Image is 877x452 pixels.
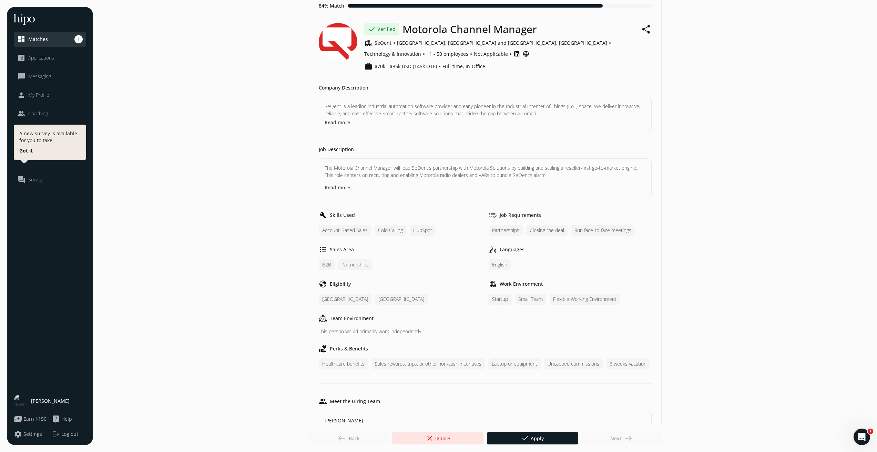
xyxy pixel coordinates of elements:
[489,294,511,305] span: Startup
[515,294,546,305] span: Small Team
[319,225,371,236] span: Account-Based Sales
[17,54,83,62] a: analyticsApplications
[17,54,26,62] span: analytics
[14,14,35,25] img: hh-logo-white
[521,434,544,442] span: Apply
[31,398,70,404] span: [PERSON_NAME]
[319,84,368,91] h5: Company Description
[325,417,363,424] span: [PERSON_NAME]
[500,281,543,287] h5: Work Environment
[487,432,578,444] button: doneApply
[550,294,620,305] span: Flexible Working Environment
[319,245,327,254] span: format_list_bulleted
[397,40,607,46] span: [GEOGRAPHIC_DATA], [GEOGRAPHIC_DATA] and [GEOGRAPHIC_DATA], [GEOGRAPHIC_DATA]
[14,430,48,438] a: settingsSettings
[319,328,421,335] span: This person would primarily work independently
[521,434,529,442] span: done
[325,164,646,179] p: The Motorola Channel Manager will lead SeQent’s partnership with Motorola Solutions by building a...
[488,358,541,369] span: Laptop or equipment
[319,146,354,153] h5: Job Description
[489,225,523,236] span: Partnerships
[325,103,646,117] p: SeQent is a leading industrial automation software provider and early pioneer in the Industrial I...
[500,246,524,253] h5: Languages
[426,434,434,442] span: close
[61,431,78,438] span: Log out
[17,176,26,184] span: question_answer
[17,35,26,43] span: dashboard
[364,23,399,35] div: Verified
[23,416,47,422] span: Earn $150
[427,51,468,57] span: 11 - 50 employees
[854,429,870,445] iframe: Intercom live chat
[14,394,28,408] img: user-photo
[319,294,371,305] span: [GEOGRAPHIC_DATA]
[330,398,380,405] h5: Meet the Hiring Team
[319,23,357,62] img: Company logo
[17,109,26,118] span: people
[442,63,485,70] span: Full-time, In-Office
[28,176,42,183] span: Survey
[410,225,436,236] span: HubSpot
[364,51,421,57] span: Technology & Innovation
[17,109,83,118] a: peopleCoaching
[319,345,327,353] span: volunteer_activism
[330,345,368,352] h5: Perks & Benefits
[319,211,327,219] span: build
[319,397,327,406] span: group
[23,431,42,438] span: Settings
[28,73,51,80] span: Messaging
[426,434,450,442] span: Ignore
[330,212,355,219] h5: Skills Used
[19,147,33,154] button: Got it
[368,25,376,33] span: done
[641,23,652,35] button: share
[319,259,335,270] span: B2B
[371,358,485,369] span: Sales rewards, trips, or other non-cash incentives
[19,130,81,144] p: A new survey is available for you to take!
[500,212,541,219] h5: Job Requirements
[74,35,83,43] span: 1
[14,415,47,423] button: paymentsEarn $150
[319,358,368,369] span: Healthcare benefits
[17,91,83,99] a: personMy Profile
[28,92,49,98] span: My Profile
[544,358,603,369] span: Uncapped commissions
[319,314,327,323] span: diversity_2
[17,72,83,81] a: chat_bubble_outlineMessaging
[14,430,22,438] span: settings
[17,91,26,99] span: person
[17,35,83,43] a: dashboardMatches1
[52,415,72,423] button: live_helpHelp
[474,51,508,57] span: Not Applicable
[526,225,568,236] span: Closing the deal
[14,415,22,423] span: payments
[17,176,83,184] a: question_answerSurvey
[375,40,391,46] span: SeQent
[319,280,327,288] span: globe
[14,415,48,423] a: paymentsEarn $150
[28,54,54,61] span: Applications
[606,358,650,369] span: 3 weeks vacation
[375,225,406,236] span: Cold Calling
[571,225,635,236] span: Run face-to-face meetings
[364,62,373,71] span: work
[330,246,354,253] h5: Sales Area
[338,259,372,270] span: Partnerships
[52,415,86,423] a: live_helpHelp
[489,259,511,270] span: English
[325,184,350,191] button: Read more
[375,294,428,305] span: [GEOGRAPHIC_DATA]
[28,36,48,43] span: Matches
[17,72,26,81] span: chat_bubble_outline
[402,23,537,35] h1: Motorola Channel Manager
[489,245,497,254] span: voice_selection
[868,429,873,434] span: 1
[489,211,497,219] span: tv_options_edit_channels
[14,430,42,438] button: settingsSettings
[330,281,351,287] h5: Eligibility
[489,280,497,288] span: apartment
[392,432,483,444] button: closeIgnore
[319,2,344,9] h5: 84% Match
[325,119,350,126] button: Read more
[364,39,373,47] span: apartment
